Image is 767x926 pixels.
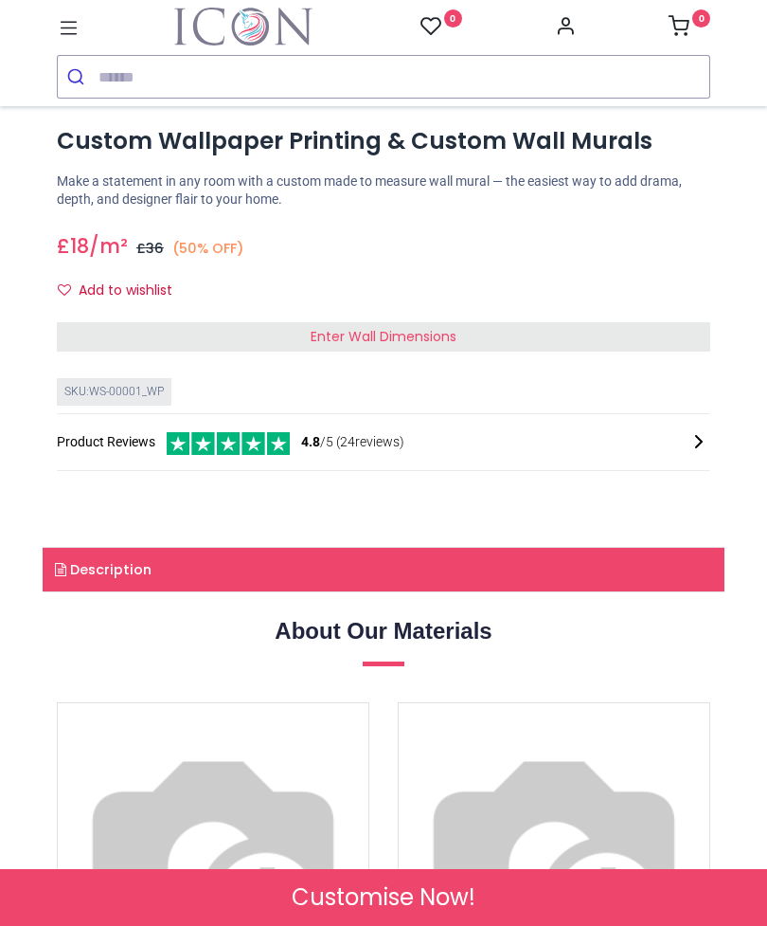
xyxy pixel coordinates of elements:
span: 18 [70,232,89,260]
div: SKU: WS-00001_WP [57,378,171,406]
span: £ [136,239,164,258]
a: 0 [420,15,462,39]
sup: 0 [692,9,710,27]
a: 0 [669,21,710,36]
span: /5 ( 24 reviews) [301,433,404,452]
p: Make a statement in any room with a custom made to measure wall mural — the easiest way to add dr... [57,172,710,209]
sup: 0 [444,9,462,27]
div: Product Reviews [57,429,710,455]
h2: About Our Materials [57,615,710,647]
small: (50% OFF) [172,239,243,258]
span: 36 [146,239,164,258]
span: /m² [89,232,128,260]
h1: Custom Wallpaper Printing & Custom Wall Murals [57,125,710,157]
a: Account Info [555,21,576,36]
button: Submit [58,56,98,98]
i: Add to wishlist [58,283,71,297]
img: Icon Wall Stickers [174,8,312,45]
span: £ [57,232,89,260]
button: Add to wishlistAdd to wishlist [57,275,188,307]
span: 4.8 [301,434,320,449]
a: Logo of Icon Wall Stickers [174,8,312,45]
a: Description [43,548,724,591]
span: Enter Wall Dimensions [311,327,456,346]
span: Customise Now! [292,881,475,914]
